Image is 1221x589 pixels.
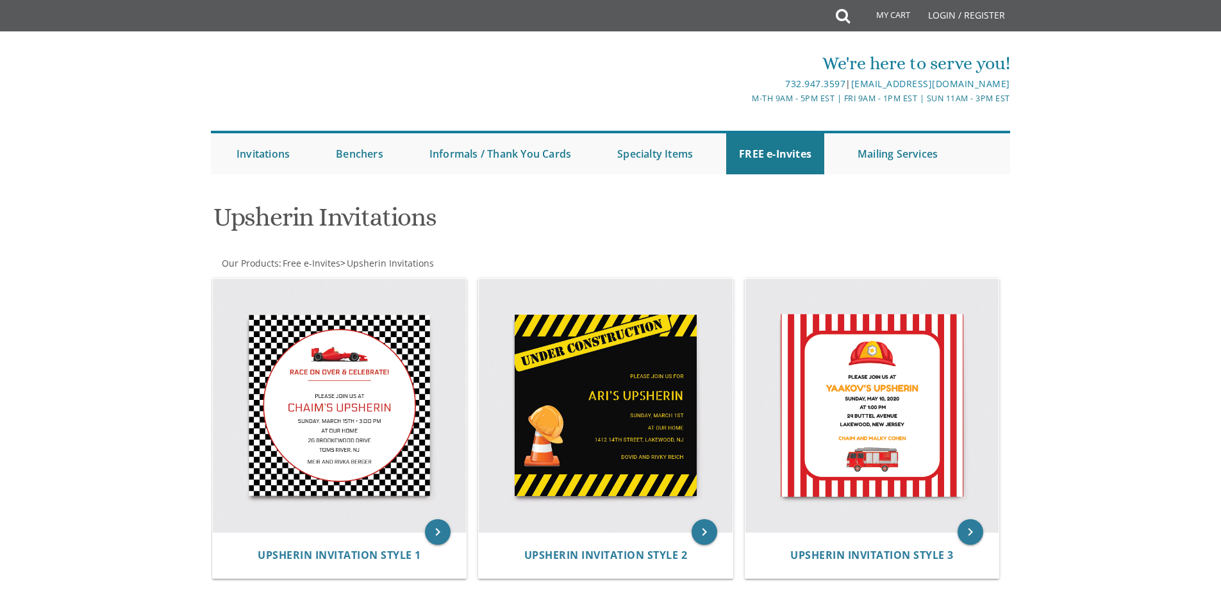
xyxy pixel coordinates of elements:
[425,519,451,545] a: keyboard_arrow_right
[790,549,954,561] a: Upsherin Invitation Style 3
[340,257,434,269] span: >
[220,257,279,269] a: Our Products
[211,257,611,270] div: :
[785,78,845,90] a: 732.947.3597
[790,548,954,562] span: Upsherin Invitation Style 3
[478,92,1010,105] div: M-Th 9am - 5pm EST | Fri 9am - 1pm EST | Sun 11am - 3pm EST
[479,279,733,533] img: Upsherin Invitation Style 2
[692,519,717,545] a: keyboard_arrow_right
[224,133,303,174] a: Invitations
[745,279,999,533] img: Upsherin Invitation Style 3
[281,257,340,269] a: Free e-Invites
[849,1,919,33] a: My Cart
[417,133,584,174] a: Informals / Thank You Cards
[478,76,1010,92] div: |
[258,549,421,561] a: Upsherin Invitation Style 1
[524,549,688,561] a: Upsherin Invitation Style 2
[726,133,824,174] a: FREE e-Invites
[958,519,983,545] a: keyboard_arrow_right
[347,257,434,269] span: Upsherin Invitations
[851,78,1010,90] a: [EMAIL_ADDRESS][DOMAIN_NAME]
[345,257,434,269] a: Upsherin Invitations
[283,257,340,269] span: Free e-Invites
[604,133,706,174] a: Specialty Items
[323,133,396,174] a: Benchers
[258,548,421,562] span: Upsherin Invitation Style 1
[213,203,736,241] h1: Upsherin Invitations
[845,133,951,174] a: Mailing Services
[478,51,1010,76] div: We're here to serve you!
[524,548,688,562] span: Upsherin Invitation Style 2
[213,279,467,533] img: Upsherin Invitation Style 1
